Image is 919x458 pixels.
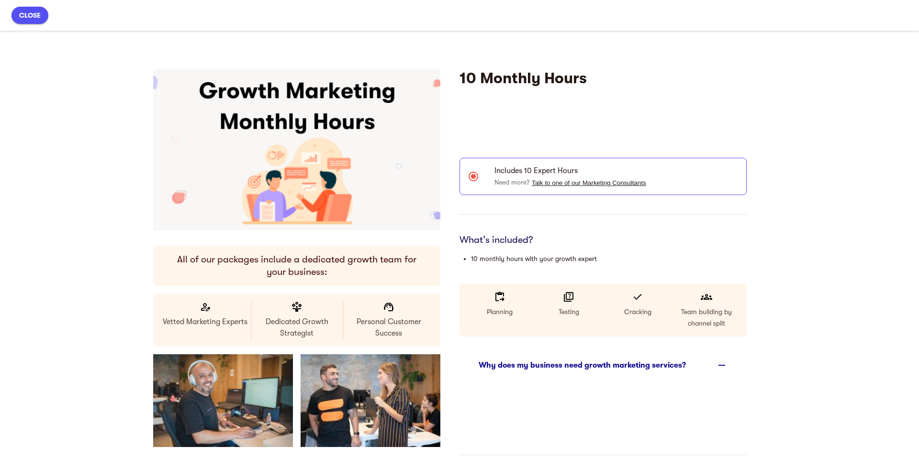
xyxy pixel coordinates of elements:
img: DSC_04541_580f620c5c [153,354,293,447]
h6: All of our packages include a dedicated growth team for your business: [168,253,425,278]
p: Testing [536,306,601,317]
span: Need more? [494,178,646,186]
p: Personal Customer Success [345,316,433,339]
img: DSC_04419_9ffefb58ae [301,354,440,447]
li: 10 monthly hours with your growth expert [471,253,747,264]
span: close [19,10,41,21]
iframe: mayple-rich-text-viewer [479,384,728,438]
button: close [11,7,48,24]
p: Team building by channel split [674,306,739,329]
p: Planning [467,306,532,317]
h4: 10 Monthly Hours [459,69,747,88]
span: Includes 10 Expert Hours [494,165,739,176]
p: Dedicated Growth Strategist [253,316,341,339]
p: Vetted Marketing Experts [161,316,249,327]
button: Talk to one of our Marketing Consultants [532,179,646,186]
div: Why does my business need growth marketing services? [471,350,735,381]
iframe: mayple-rich-text-viewer [459,93,747,143]
p: Cracking [605,306,670,317]
h6: What’s included? [459,234,747,246]
div: Why does my business need growth marketing services? [479,360,710,371]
